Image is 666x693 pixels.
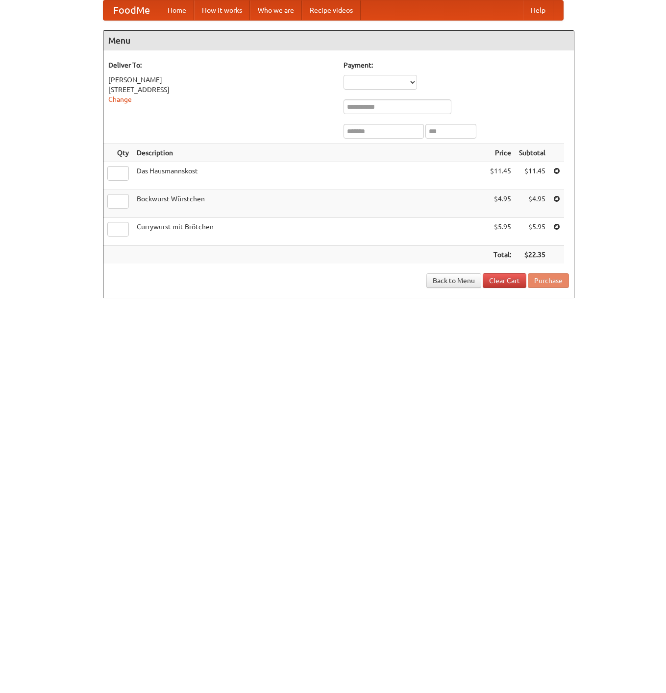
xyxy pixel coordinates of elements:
[194,0,250,20] a: How it works
[515,190,549,218] td: $4.95
[486,144,515,162] th: Price
[160,0,194,20] a: Home
[133,190,486,218] td: Bockwurst Würstchen
[108,60,334,70] h5: Deliver To:
[103,144,133,162] th: Qty
[250,0,302,20] a: Who we are
[426,273,481,288] a: Back to Menu
[523,0,553,20] a: Help
[103,31,574,50] h4: Menu
[528,273,569,288] button: Purchase
[108,96,132,103] a: Change
[133,218,486,246] td: Currywurst mit Brötchen
[515,162,549,190] td: $11.45
[486,162,515,190] td: $11.45
[108,75,334,85] div: [PERSON_NAME]
[486,218,515,246] td: $5.95
[486,246,515,264] th: Total:
[133,144,486,162] th: Description
[483,273,526,288] a: Clear Cart
[344,60,569,70] h5: Payment:
[515,246,549,264] th: $22.35
[515,144,549,162] th: Subtotal
[302,0,361,20] a: Recipe videos
[103,0,160,20] a: FoodMe
[108,85,334,95] div: [STREET_ADDRESS]
[133,162,486,190] td: Das Hausmannskost
[486,190,515,218] td: $4.95
[515,218,549,246] td: $5.95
